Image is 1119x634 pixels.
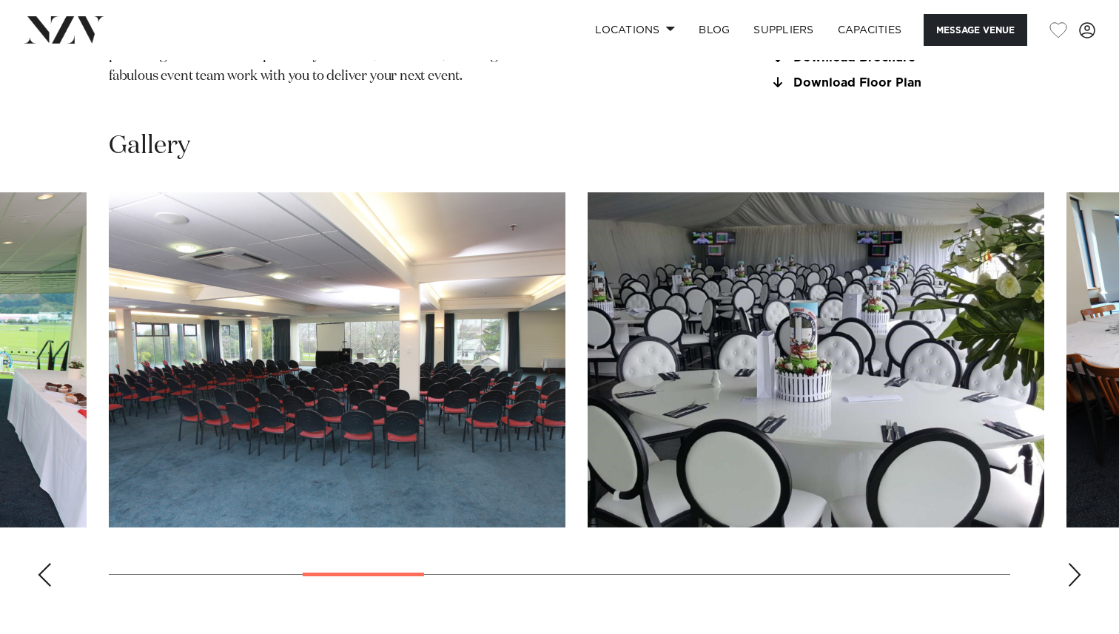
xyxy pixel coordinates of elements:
swiper-slide: 5 / 14 [588,192,1044,527]
a: Capacities [826,14,914,46]
h2: Gallery [109,129,190,163]
button: Message Venue [924,14,1027,46]
a: SUPPLIERS [742,14,825,46]
img: nzv-logo.png [24,16,104,43]
a: Download Floor Plan [769,76,1010,90]
swiper-slide: 4 / 14 [109,192,565,527]
a: Locations [583,14,687,46]
a: BLOG [687,14,742,46]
